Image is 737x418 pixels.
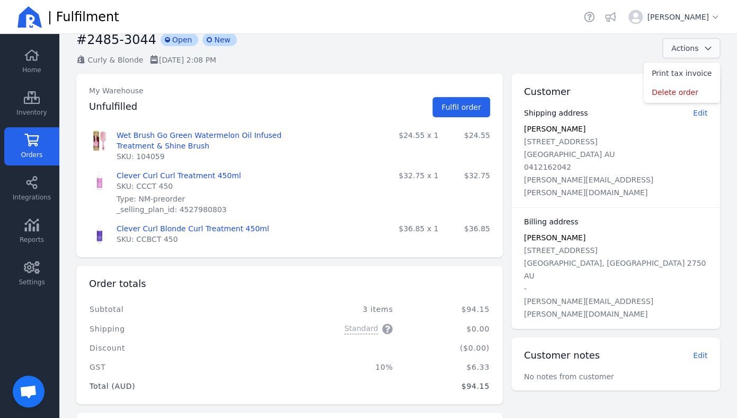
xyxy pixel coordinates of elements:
h3: Shipping address [524,108,588,118]
span: [GEOGRAPHIC_DATA], [GEOGRAPHIC_DATA] 2750 AU [524,259,706,280]
span: Curly & Blonde [88,56,144,64]
span: No notes from customer [524,372,614,381]
span: Delete order [652,87,712,98]
span: My Warehouse [89,86,144,95]
a: Helpdesk [582,10,597,24]
h2: Unfulfilled [89,99,137,114]
img: Ricemill Logo [17,4,42,30]
span: Fulfil order [441,103,481,111]
span: [PERSON_NAME][EMAIL_ADDRESS][PERSON_NAME][DOMAIN_NAME] [524,176,653,197]
h2: Order totals [89,276,146,291]
td: $94.15 [401,377,490,396]
span: | Fulfilment [48,8,119,25]
span: Edit [693,109,707,117]
img: Clever Curl Curl Treatment 450ml [89,170,110,191]
td: Total (AUD) [89,377,235,396]
a: Wet Brush Go Green Watermelon Oil Infused Treatment & Shine Brush [117,130,320,151]
td: Shipping [89,319,235,338]
span: Standard [344,323,378,334]
img: Clever Curl Blonde Curl Treatment 450ml [89,223,110,245]
h2: #2485-3044 [76,31,156,48]
span: Reports [20,236,44,244]
a: Clever Curl Blonde Curl Treatment 450ml [117,223,269,234]
span: Print tax invoice [652,68,712,79]
span: SKU: CCBCT 450 [117,234,178,245]
span: - [524,284,527,293]
button: Edit [693,108,707,118]
span: SKU: CCCT 450 [117,181,173,191]
span: [STREET_ADDRESS] [524,137,598,146]
td: $32.75 [447,166,498,219]
button: Actions [662,38,720,58]
span: [PERSON_NAME][EMAIL_ADDRESS][PERSON_NAME][DOMAIN_NAME] [524,297,653,318]
h3: Billing address [524,216,578,227]
a: Open chat [13,376,45,407]
span: New [202,33,237,46]
span: [PERSON_NAME] [524,125,585,133]
td: $36.85 x 1 [379,219,447,249]
td: Subtotal [89,300,235,319]
td: $0.00 [401,319,490,338]
span: Edit [693,351,707,360]
h2: Customer notes [524,348,600,363]
button: Fulfil order [432,97,490,117]
button: [PERSON_NAME] [624,5,724,29]
td: $94.15 [401,300,490,319]
td: $6.33 [401,358,490,377]
button: Standard [344,323,393,334]
td: GST [89,358,235,377]
h2: Customer [524,84,570,99]
td: $24.55 x 1 [379,126,447,166]
span: [GEOGRAPHIC_DATA] AU [524,150,615,159]
span: 0412162042 [524,163,571,171]
span: [PERSON_NAME] [647,12,720,22]
button: Edit [693,350,707,361]
span: Inventory [16,108,47,117]
span: Type: NM-preorder [117,194,185,204]
img: Wet Brush Go Green Watermelon Oil Infused Treatment & Shine Brush [89,130,110,151]
a: Clever Curl Curl Treatment 450ml [117,170,241,181]
td: $32.75 x 1 [379,166,447,219]
p: [DATE] 2:08 PM [149,55,216,65]
td: 3 items [235,300,401,319]
td: $36.85 [447,219,498,249]
span: _selling_plan_id: 4527980803 [117,204,227,215]
td: $24.55 [447,126,498,166]
span: SKU: 104059 [117,151,165,162]
span: Open [161,33,198,46]
span: [STREET_ADDRESS] [524,246,598,255]
span: [PERSON_NAME] [524,233,585,242]
span: Orders [21,151,42,159]
span: Home [22,66,41,74]
td: 10% [235,358,401,377]
td: Discount [89,338,235,358]
span: Integrations [13,193,51,202]
span: Settings [19,278,45,286]
td: ($0.00) [401,338,490,358]
span: Actions [671,44,698,53]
